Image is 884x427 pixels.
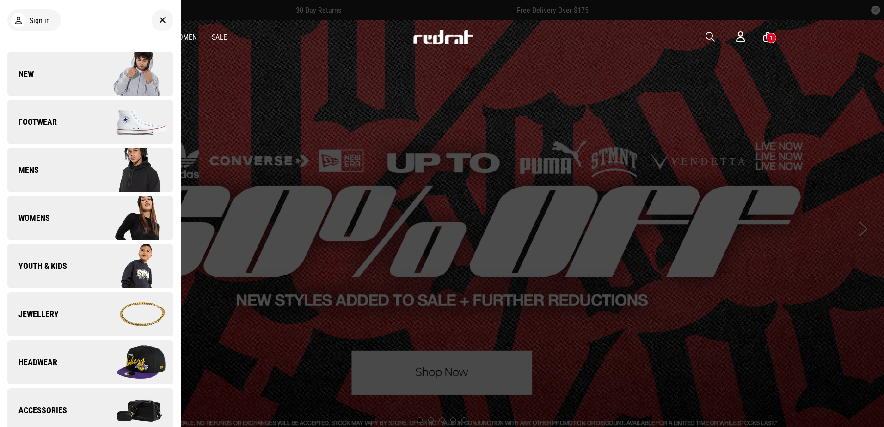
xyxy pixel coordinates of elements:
[7,213,50,224] span: Womens
[7,340,173,384] a: Headwear Company
[90,291,173,337] img: Company
[7,100,173,144] a: Footwear Company
[173,33,197,42] a: Women
[90,51,173,97] img: Company
[7,165,39,176] span: Mens
[7,309,59,320] span: Jewellery
[7,405,67,416] span: Accessories
[90,339,173,385] img: Company
[7,292,173,336] a: Jewellery Company
[30,16,50,25] span: Sign in
[7,68,34,79] span: New
[212,33,227,42] a: Sale
[7,148,173,192] a: Mens Company
[7,196,173,240] a: Womens Company
[90,99,173,145] img: Company
[7,261,67,272] span: Youth & Kids
[770,35,773,41] div: 1
[763,32,772,42] a: 1
[7,244,173,288] a: Youth & Kids Company
[7,116,57,128] span: Footwear
[90,195,173,241] img: Company
[412,30,473,44] img: Redrat logo
[90,243,173,289] img: Company
[90,147,173,193] img: Company
[7,357,57,368] span: Headwear
[7,52,173,96] a: New Company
